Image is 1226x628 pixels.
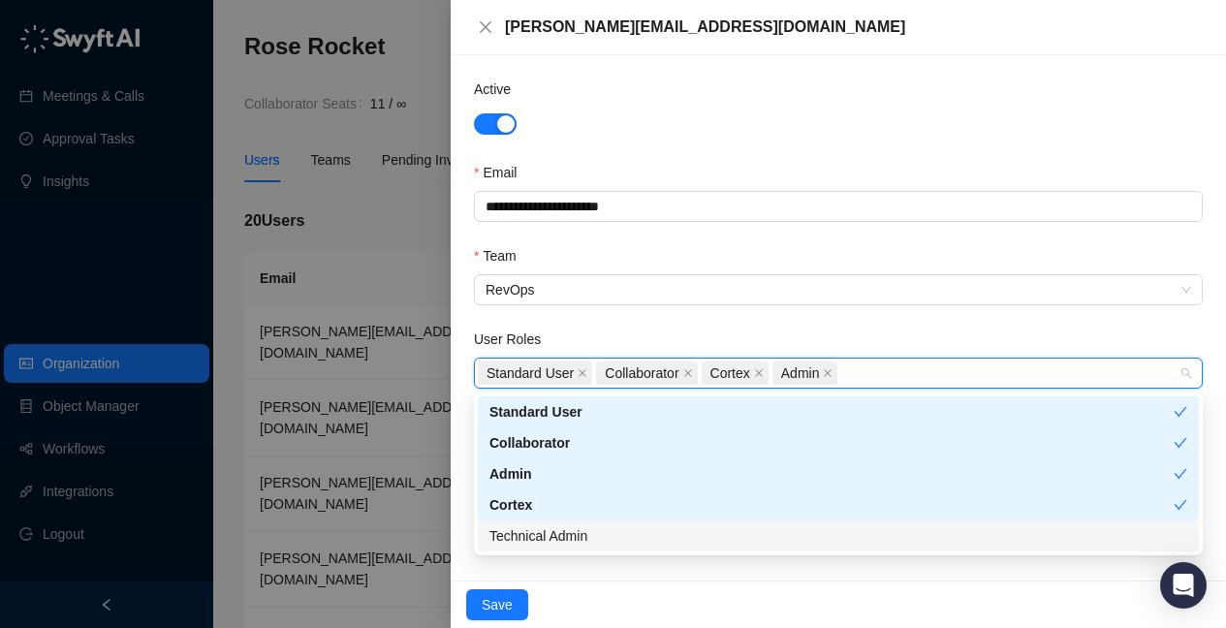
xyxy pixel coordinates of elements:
span: Collaborator [605,362,678,384]
span: close [683,368,693,378]
span: check [1174,498,1187,512]
div: Standard User [489,401,1174,423]
span: RevOps [486,275,1191,304]
input: User Roles [841,366,845,381]
span: Admin [772,361,838,385]
span: Cortex [710,362,750,384]
span: Admin [781,362,820,384]
label: Email [474,162,530,183]
span: Standard User [478,361,592,385]
span: Collaborator [596,361,697,385]
div: Admin [489,463,1174,485]
div: Admin [478,458,1199,489]
div: Open Intercom Messenger [1160,562,1207,609]
span: check [1174,405,1187,419]
span: Cortex [702,361,769,385]
button: Active [474,113,517,135]
div: Cortex [478,489,1199,520]
span: close [478,19,493,35]
button: Close [474,16,497,39]
span: close [754,368,764,378]
label: Team [474,245,530,267]
div: Technical Admin [478,520,1199,551]
span: check [1174,467,1187,481]
div: [PERSON_NAME][EMAIL_ADDRESS][DOMAIN_NAME] [505,16,1203,39]
div: Technical Admin [489,525,1187,547]
div: Collaborator [489,432,1174,454]
span: Save [482,594,513,615]
button: Save [466,589,528,620]
label: User Roles [474,329,554,350]
div: Cortex [489,494,1174,516]
div: Collaborator [478,427,1199,458]
div: Standard User [478,396,1199,427]
label: Active [474,78,524,100]
span: Standard User [487,362,574,384]
span: close [578,368,587,378]
span: close [823,368,833,378]
input: Email [474,191,1203,222]
span: check [1174,436,1187,450]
